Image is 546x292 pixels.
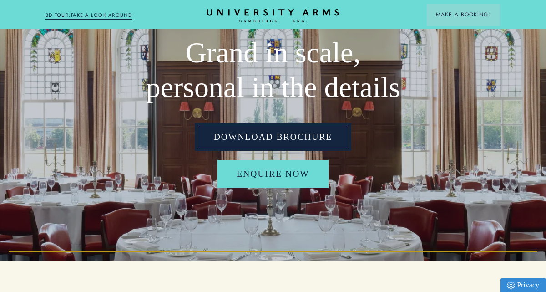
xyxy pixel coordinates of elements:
[136,36,409,105] h2: Grand in scale, personal in the details
[436,10,491,19] span: Make a Booking
[195,123,352,151] a: Download Brochure
[488,13,491,16] img: Arrow icon
[427,4,500,26] button: Make a BookingArrow icon
[217,160,328,188] a: Enquire Now
[45,11,132,20] a: 3D TOUR:TAKE A LOOK AROUND
[207,9,339,23] a: Home
[500,278,546,292] a: Privacy
[507,282,515,289] img: Privacy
